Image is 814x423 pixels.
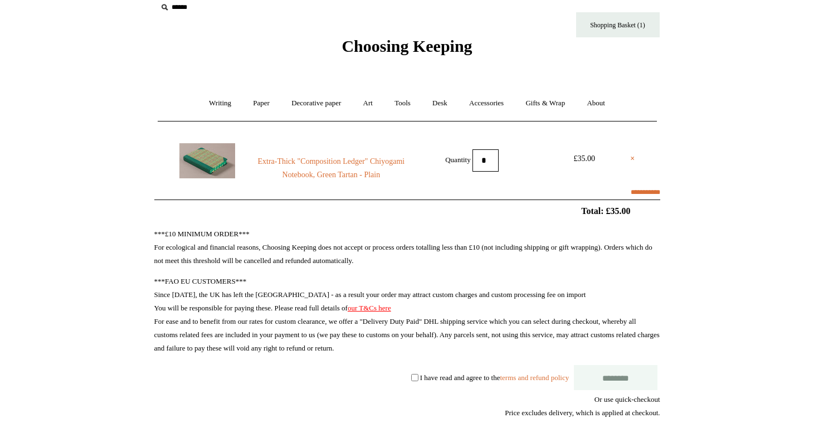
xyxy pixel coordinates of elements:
[420,373,569,381] label: I have read and agree to the
[179,143,235,178] img: Extra-Thick "Composition Ledger" Chiyogami Notebook, Green Tartan - Plain
[154,406,660,420] div: Price excludes delivery, which is applied at checkout.
[353,89,383,118] a: Art
[559,152,610,166] div: £35.00
[459,89,514,118] a: Accessories
[154,227,660,268] p: ***£10 MINIMUM ORDER*** For ecological and financial reasons, Choosing Keeping does not accept or...
[384,89,421,118] a: Tools
[576,12,660,37] a: Shopping Basket (1)
[199,89,241,118] a: Writing
[129,206,686,216] h2: Total: £35.00
[255,155,407,182] a: Extra-Thick "Composition Ledger" Chiyogami Notebook, Green Tartan - Plain
[281,89,351,118] a: Decorative paper
[154,275,660,355] p: ***FAO EU CUSTOMERS*** Since [DATE], the UK has left the [GEOGRAPHIC_DATA] - as a result your ord...
[630,152,635,166] a: ×
[348,304,391,312] a: our T&Cs here
[243,89,280,118] a: Paper
[577,89,615,118] a: About
[515,89,575,118] a: Gifts & Wrap
[342,46,472,54] a: Choosing Keeping
[500,373,569,381] a: terms and refund policy
[445,155,471,163] label: Quantity
[342,37,472,55] span: Choosing Keeping
[154,393,660,420] div: Or use quick-checkout
[422,89,457,118] a: Desk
